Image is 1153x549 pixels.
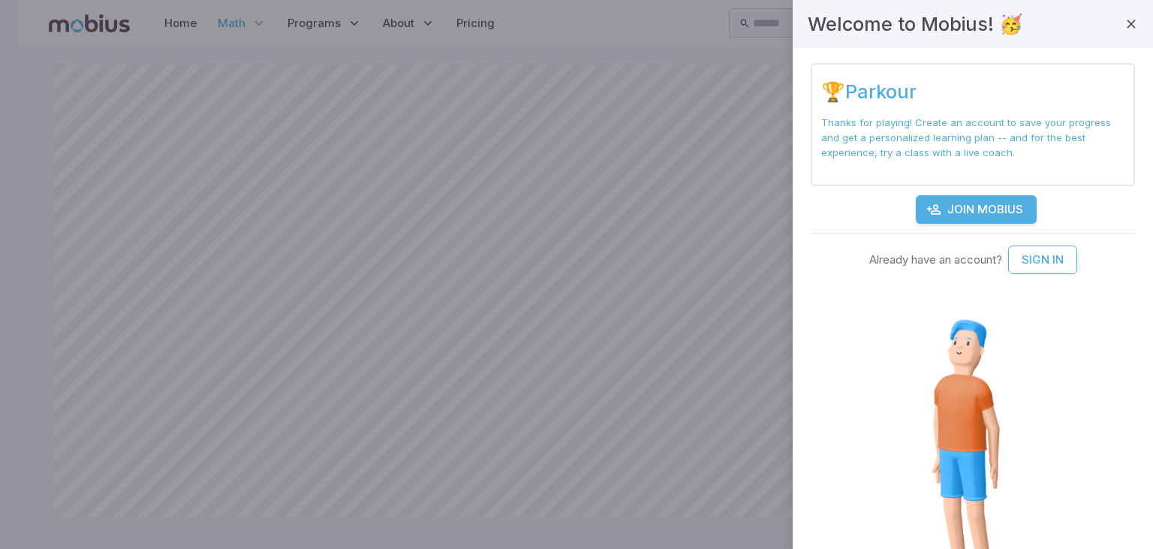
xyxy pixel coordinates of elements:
[916,195,1037,224] a: Join Mobius
[869,252,1002,268] p: Already have an account?
[1008,246,1077,274] a: Sign In
[821,77,1124,107] h4: 🏆 Parkour
[808,9,1023,39] h4: Welcome to Mobius! 🥳
[821,116,1124,161] p: Thanks for playing! Create an account to save your progress and get a personalized learning plan ...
